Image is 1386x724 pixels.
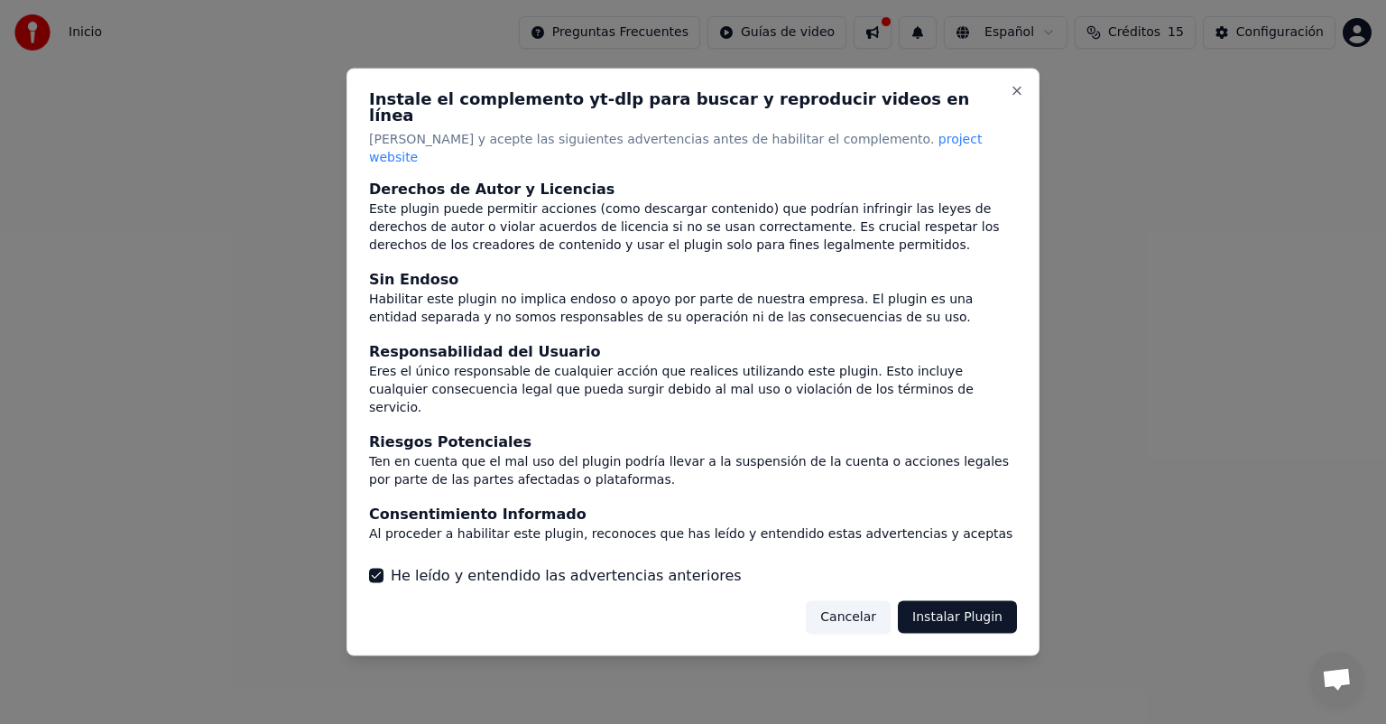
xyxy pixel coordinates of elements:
[369,91,1017,124] h2: Instale el complemento yt-dlp para buscar y reproducir videos en línea
[369,268,1017,290] div: Sin Endoso
[369,524,1017,561] div: Al proceder a habilitar este plugin, reconoces que has leído y entendido estas advertencias y ace...
[369,452,1017,488] div: Ten en cuenta que el mal uso del plugin podría llevar a la suspensión de la cuenta o acciones leg...
[369,200,1017,254] div: Este plugin puede permitir acciones (como descargar contenido) que podrían infringir las leyes de...
[391,564,742,586] label: He leído y entendido las advertencias anteriores
[369,290,1017,326] div: Habilitar este plugin no implica endoso o apoyo por parte de nuestra empresa. El plugin es una en...
[369,503,1017,524] div: Consentimiento Informado
[369,340,1017,362] div: Responsabilidad del Usuario
[369,362,1017,416] div: Eres el único responsable de cualquier acción que realices utilizando este plugin. Esto incluye c...
[369,178,1017,200] div: Derechos de Autor y Licencias
[898,600,1017,633] button: Instalar Plugin
[806,600,891,633] button: Cancelar
[369,132,982,164] span: project website
[369,131,1017,167] p: [PERSON_NAME] y acepte las siguientes advertencias antes de habilitar el complemento.
[369,431,1017,452] div: Riesgos Potenciales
